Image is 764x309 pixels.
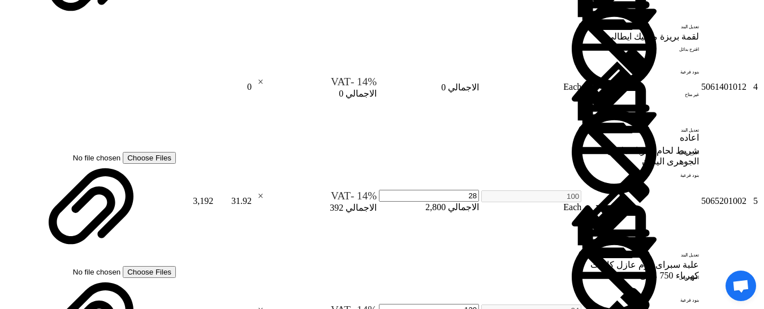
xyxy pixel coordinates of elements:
[258,77,264,87] span: ×
[680,133,699,142] span: اعاده
[346,89,377,98] span: الاجمالي
[748,145,758,258] td: 5
[627,281,699,303] div: تعديل البند
[563,202,581,212] span: Each
[425,202,446,212] span: 2,800
[627,64,699,87] div: اقترح بدائل
[481,190,581,202] input: RFQ_STEP1.ITEMS.2.AMOUNT_TITLE
[258,191,264,201] span: ×
[627,87,699,110] div: بنود فرعية
[607,32,699,41] span: لقمة بريزة ماجيك ايطالى
[193,196,213,206] span: 3,192
[701,31,747,143] td: 5061401012
[330,203,343,212] span: 392
[590,260,699,280] span: علبة سبراى فوم عازل كابلات كهرباء 750 مللى
[254,190,377,202] ng-select: VAT
[627,6,699,29] div: غير متاح
[627,234,699,257] div: غير متاح
[748,31,758,143] td: 4
[448,202,479,212] span: الاجمالي
[627,110,699,132] div: غير متاح
[627,167,699,189] div: تعديل البند
[448,82,479,92] span: الاجمالي
[627,189,699,212] div: اقترح بدائل
[254,190,264,202] span: Clear all
[627,212,699,234] div: بنود فرعية
[701,145,747,258] td: 5065201002
[215,31,252,143] td: 0
[254,76,264,88] span: Clear all
[379,190,479,202] input: أدخل سعر الوحدة
[627,42,699,64] div: تعديل البند
[346,203,377,212] span: الاجمالي
[607,146,699,166] span: شريط لحام كهرباء مليون الجوهرى اليابان
[254,76,377,88] ng-select: VAT
[563,82,581,92] span: Each
[215,145,252,258] td: 31.92
[441,82,446,92] span: 0
[726,271,756,301] a: Open chat
[339,89,343,98] span: 0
